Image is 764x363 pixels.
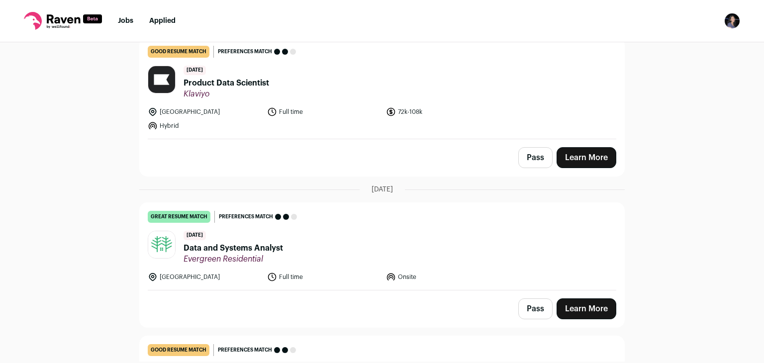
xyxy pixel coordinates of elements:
[184,231,206,240] span: [DATE]
[386,272,499,282] li: Onsite
[140,38,624,139] a: good resume match Preferences match [DATE] Product Data Scientist Klaviyo [GEOGRAPHIC_DATA] Full ...
[140,203,624,290] a: great resume match Preferences match [DATE] Data and Systems Analyst Evergreen Residential [GEOGR...
[148,107,261,117] li: [GEOGRAPHIC_DATA]
[724,13,740,29] img: 18611062-medium_jpg
[148,344,209,356] div: good resume match
[218,47,272,57] span: Preferences match
[148,46,209,58] div: good resume match
[184,89,269,99] span: Klaviyo
[184,77,269,89] span: Product Data Scientist
[518,298,553,319] button: Pass
[267,272,381,282] li: Full time
[149,17,176,24] a: Applied
[184,254,283,264] span: Evergreen Residential
[148,121,261,131] li: Hybrid
[219,212,273,222] span: Preferences match
[372,184,393,194] span: [DATE]
[267,107,381,117] li: Full time
[148,66,175,93] img: ce5bb112137e9fa6fac42524d9652fe807834fc36a204334b59d05f2cc57c70d.jpg
[184,242,283,254] span: Data and Systems Analyst
[557,147,616,168] a: Learn More
[184,66,206,75] span: [DATE]
[386,107,499,117] li: 72k-108k
[557,298,616,319] a: Learn More
[518,147,553,168] button: Pass
[724,13,740,29] button: Open dropdown
[118,17,133,24] a: Jobs
[148,211,210,223] div: great resume match
[148,231,175,258] img: 087a1e284d2cd3498e9ada97d0c7ff81ad232cb1d2196edf9a3f5cfdd6d0762e.jpg
[218,345,272,355] span: Preferences match
[148,272,261,282] li: [GEOGRAPHIC_DATA]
